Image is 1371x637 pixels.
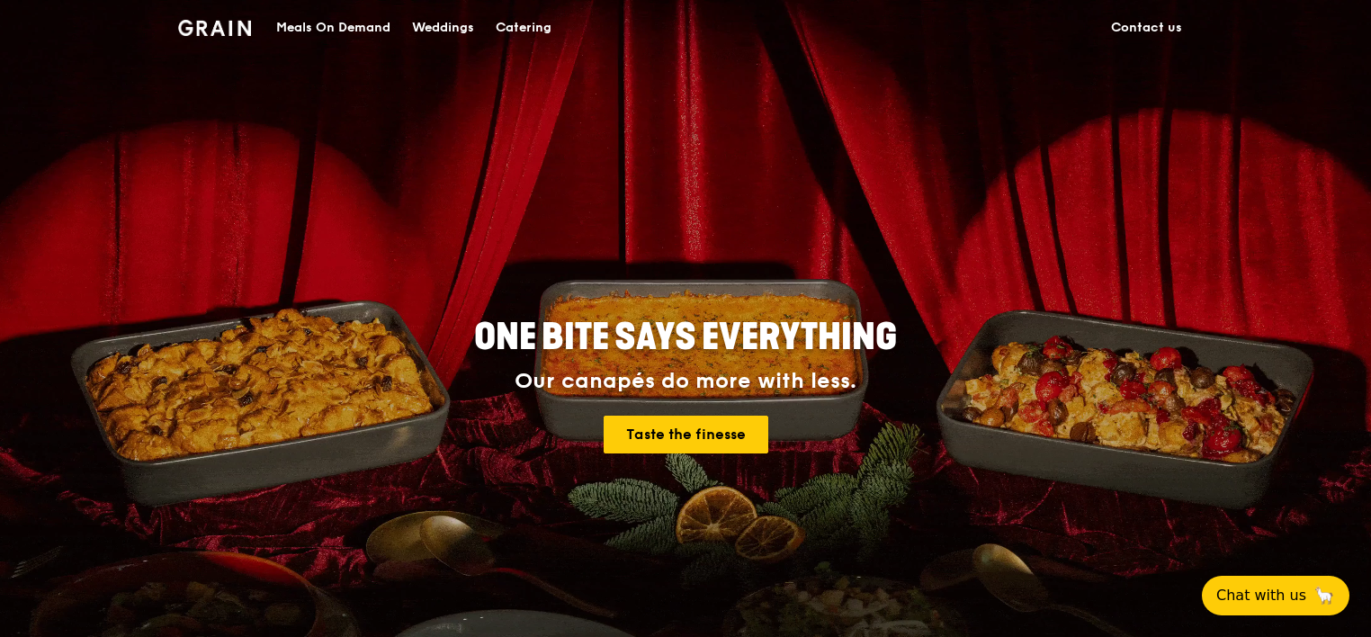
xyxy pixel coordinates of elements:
div: Our canapés do more with less. [362,369,1009,394]
img: Grain [178,20,251,36]
a: Taste the finesse [604,416,768,453]
button: Chat with us🦙 [1202,576,1349,615]
div: Catering [496,1,551,55]
span: ONE BITE SAYS EVERYTHING [474,316,897,359]
div: Meals On Demand [276,1,390,55]
a: Weddings [401,1,485,55]
a: Catering [485,1,562,55]
span: 🦙 [1313,585,1335,606]
span: Chat with us [1216,585,1306,606]
a: Contact us [1100,1,1193,55]
div: Weddings [412,1,474,55]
